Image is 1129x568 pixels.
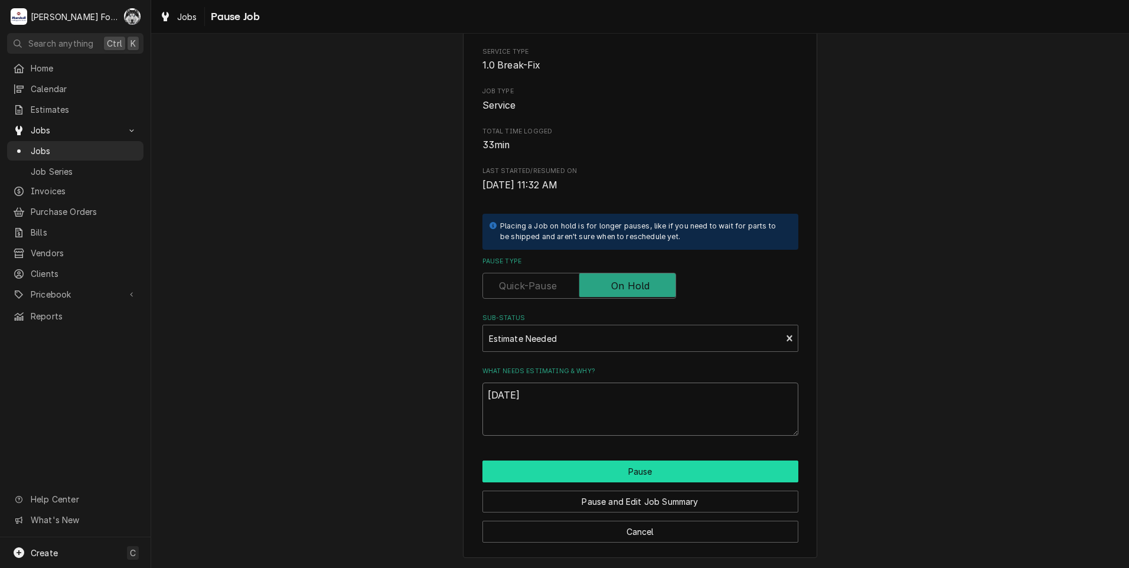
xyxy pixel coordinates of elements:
[482,58,798,73] span: Service Type
[482,167,798,192] div: Last Started/Resumed On
[7,243,143,263] a: Vendors
[482,367,798,376] label: What needs estimating & why?
[482,383,798,436] textarea: [DATE]
[482,257,798,266] label: Pause Type
[482,60,541,71] span: 1.0 Break-Fix
[107,37,122,50] span: Ctrl
[155,7,202,27] a: Jobs
[31,548,58,558] span: Create
[11,8,27,25] div: M
[500,221,787,243] div: Placing a Job on hold is for longer pauses, like if you need to wait for parts to be shipped and ...
[482,512,798,543] div: Button Group Row
[482,367,798,436] div: What needs estimating & why?
[482,491,798,512] button: Pause and Edit Job Summary
[7,306,143,326] a: Reports
[7,223,143,242] a: Bills
[11,8,27,25] div: Marshall Food Equipment Service's Avatar
[31,514,136,526] span: What's New
[31,145,138,157] span: Jobs
[482,179,557,191] span: [DATE] 11:32 AM
[130,547,136,559] span: C
[31,185,138,197] span: Invoices
[7,33,143,54] button: Search anythingCtrlK
[482,47,798,57] span: Service Type
[177,11,197,23] span: Jobs
[7,285,143,304] a: Go to Pricebook
[31,165,138,178] span: Job Series
[482,87,798,112] div: Job Type
[31,103,138,116] span: Estimates
[7,181,143,201] a: Invoices
[482,257,798,299] div: Pause Type
[482,99,798,113] span: Job Type
[130,37,136,50] span: K
[31,288,120,301] span: Pricebook
[482,127,798,152] div: Total Time Logged
[7,162,143,181] a: Job Series
[7,100,143,119] a: Estimates
[31,205,138,218] span: Purchase Orders
[7,489,143,509] a: Go to Help Center
[7,58,143,78] a: Home
[31,226,138,239] span: Bills
[482,461,798,482] button: Pause
[31,83,138,95] span: Calendar
[482,461,798,482] div: Button Group Row
[207,9,260,25] span: Pause Job
[482,461,798,543] div: Button Group
[7,264,143,283] a: Clients
[482,482,798,512] div: Button Group Row
[31,310,138,322] span: Reports
[7,79,143,99] a: Calendar
[482,87,798,96] span: Job Type
[7,141,143,161] a: Jobs
[28,37,93,50] span: Search anything
[482,167,798,176] span: Last Started/Resumed On
[7,120,143,140] a: Go to Jobs
[482,100,516,111] span: Service
[31,124,120,136] span: Jobs
[7,510,143,530] a: Go to What's New
[482,521,798,543] button: Cancel
[124,8,141,25] div: Chris Murphy (103)'s Avatar
[124,8,141,25] div: C(
[31,62,138,74] span: Home
[7,202,143,221] a: Purchase Orders
[31,11,118,23] div: [PERSON_NAME] Food Equipment Service
[482,138,798,152] span: Total Time Logged
[482,178,798,192] span: Last Started/Resumed On
[482,47,798,73] div: Service Type
[482,314,798,323] label: Sub-Status
[482,314,798,352] div: Sub-Status
[31,247,138,259] span: Vendors
[482,127,798,136] span: Total Time Logged
[31,267,138,280] span: Clients
[482,139,510,151] span: 33min
[31,493,136,505] span: Help Center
